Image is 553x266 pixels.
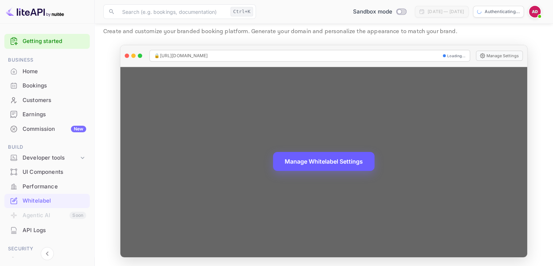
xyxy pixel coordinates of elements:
span: Business [4,56,90,64]
div: CommissionNew [4,122,90,136]
div: Customers [23,96,86,105]
div: API Logs [23,226,86,235]
div: Switch to Production mode [350,8,409,16]
div: Developer tools [23,154,79,162]
p: Authenticating... [484,8,520,15]
div: Developer tools [4,152,90,164]
a: Earnings [4,107,90,121]
a: Getting started [23,37,86,46]
span: 🔒 [URL][DOMAIN_NAME] [154,52,208,59]
a: Home [4,64,90,78]
div: Whitelabel [4,194,90,208]
a: API Logs [4,223,90,237]
div: Commission [23,125,86,133]
div: Bookings [23,82,86,90]
div: Getting started [4,34,90,49]
a: UI Components [4,165,90,179]
div: New [71,126,86,132]
div: [DATE] — [DATE] [428,8,464,15]
div: UI Components [4,165,90,179]
div: UI Components [23,168,86,176]
a: Customers [4,93,90,107]
a: Bookings [4,79,90,92]
p: Whitelabel [103,11,544,26]
span: Sandbox mode [353,8,392,16]
div: Home [23,67,86,76]
input: Search (e.g. bookings, documentation) [118,4,228,19]
span: Build [4,143,90,151]
div: Home [4,64,90,79]
div: Whitelabel [23,197,86,205]
a: Performance [4,180,90,193]
span: Security [4,245,90,253]
span: Loading... [447,53,465,59]
div: Team management [23,256,86,264]
div: Ctrl+K [231,7,253,16]
button: Manage Whitelabel Settings [273,152,374,171]
div: Performance [23,183,86,191]
p: Create and customize your branded booking platform. Generate your domain and personalize the appe... [103,27,544,36]
a: Whitelabel [4,194,90,207]
a: CommissionNew [4,122,90,136]
button: Collapse navigation [41,247,54,260]
img: LiteAPI logo [6,6,64,17]
div: Bookings [4,79,90,93]
div: API Logs [4,223,90,238]
button: Manage Settings [476,51,523,61]
img: agung dayat [529,6,541,17]
div: Earnings [23,110,86,119]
